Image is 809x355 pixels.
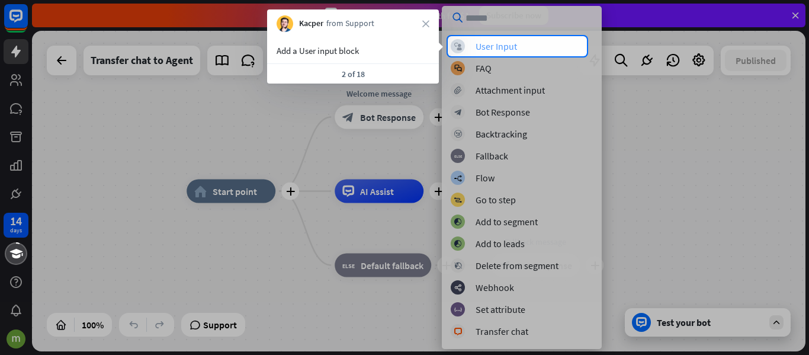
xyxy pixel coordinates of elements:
i: close [422,20,429,27]
div: Add a User input block [277,44,429,57]
div: 2 of 18 [267,63,439,84]
span: from Support [326,18,374,30]
i: block_user_input [454,43,462,50]
div: User Input [476,40,517,52]
span: Kacper [299,18,323,30]
button: Open LiveChat chat widget [9,5,45,40]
